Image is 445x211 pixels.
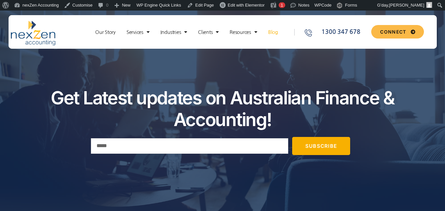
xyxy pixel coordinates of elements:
[320,28,360,37] span: 1300 347 678
[389,3,424,8] span: [PERSON_NAME]
[265,29,281,36] a: Blog
[195,29,222,36] a: Clients
[47,87,398,130] h4: Get Latest updates on Australian Finance & Accounting!
[228,3,264,8] span: Edit with Elementor
[281,3,283,8] span: 1
[305,144,337,148] span: Subscribe
[380,30,406,34] span: CONNECT
[92,29,119,36] a: Our Story
[292,137,350,155] button: Subscribe
[226,29,261,36] a: Resources
[82,29,291,36] nav: Menu
[371,25,424,39] a: CONNECT
[304,28,369,37] a: 1300 347 678
[91,137,354,155] form: New Form
[157,29,190,36] a: Industries
[123,29,153,36] a: Services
